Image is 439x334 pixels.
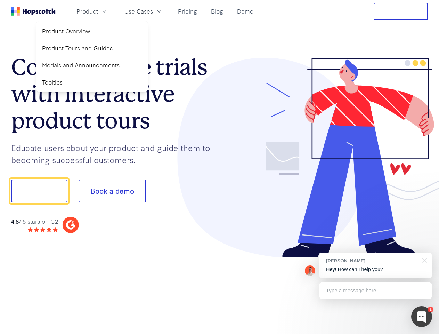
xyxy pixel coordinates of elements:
[124,7,153,16] span: Use Cases
[326,266,425,273] p: Hey! How can I help you?
[39,41,145,55] a: Product Tours and Guides
[11,7,56,16] a: Home
[39,58,145,72] a: Modals and Announcements
[374,3,428,20] button: Free Trial
[326,257,418,264] div: [PERSON_NAME]
[120,6,167,17] button: Use Cases
[234,6,256,17] a: Demo
[11,217,58,226] div: / 5 stars on G2
[72,6,112,17] button: Product
[11,217,19,225] strong: 4.8
[39,75,145,89] a: Tooltips
[39,24,145,38] a: Product Overview
[76,7,98,16] span: Product
[11,180,67,202] button: Show me!
[175,6,200,17] a: Pricing
[11,54,220,134] h1: Convert more trials with interactive product tours
[11,142,220,166] p: Educate users about your product and guide them to becoming successful customers.
[79,180,146,202] button: Book a demo
[428,307,433,312] div: 1
[305,265,315,276] img: Mark Spera
[319,282,432,299] div: Type a message here...
[208,6,226,17] a: Blog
